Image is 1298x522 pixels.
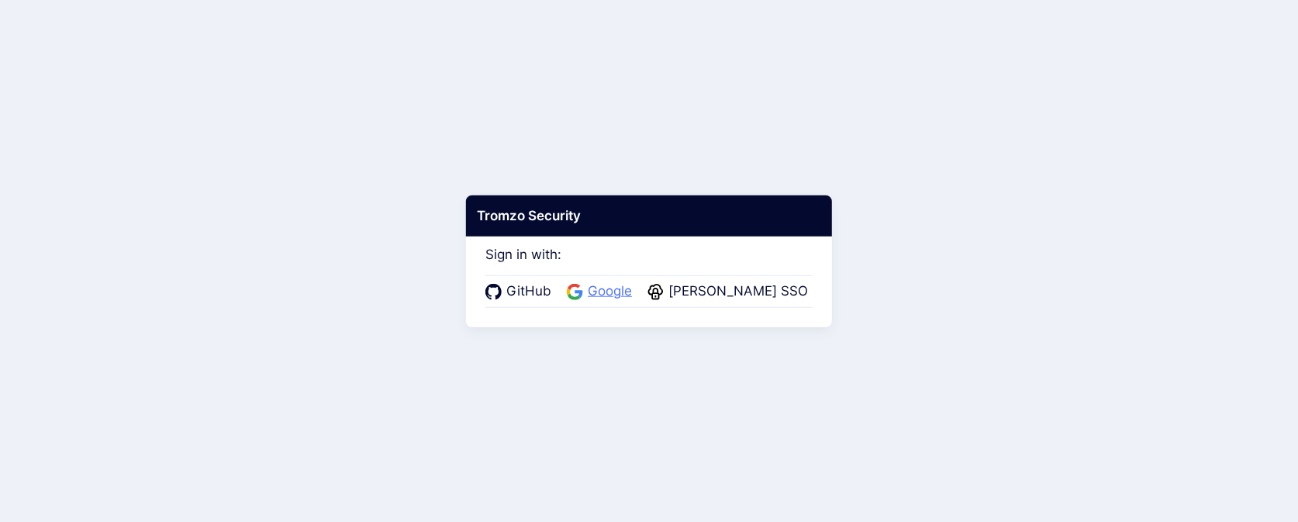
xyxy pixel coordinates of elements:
[664,282,813,302] span: [PERSON_NAME] SSO
[583,282,637,302] span: Google
[466,195,832,237] div: Tromzo Security
[647,282,813,302] a: [PERSON_NAME] SSO
[567,282,637,302] a: Google
[485,282,556,302] a: GitHub
[485,225,813,307] div: Sign in with:
[502,282,556,302] span: GitHub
